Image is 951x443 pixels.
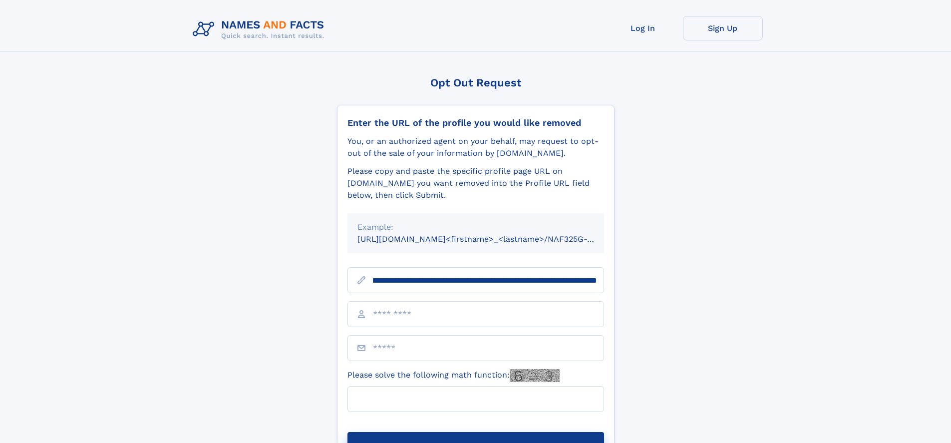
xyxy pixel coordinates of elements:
[347,117,604,128] div: Enter the URL of the profile you would like removed
[347,135,604,159] div: You, or an authorized agent on your behalf, may request to opt-out of the sale of your informatio...
[189,16,332,43] img: Logo Names and Facts
[347,369,560,382] label: Please solve the following math function:
[337,76,615,89] div: Opt Out Request
[357,234,623,244] small: [URL][DOMAIN_NAME]<firstname>_<lastname>/NAF325G-xxxxxxxx
[683,16,763,40] a: Sign Up
[347,165,604,201] div: Please copy and paste the specific profile page URL on [DOMAIN_NAME] you want removed into the Pr...
[357,221,594,233] div: Example:
[603,16,683,40] a: Log In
